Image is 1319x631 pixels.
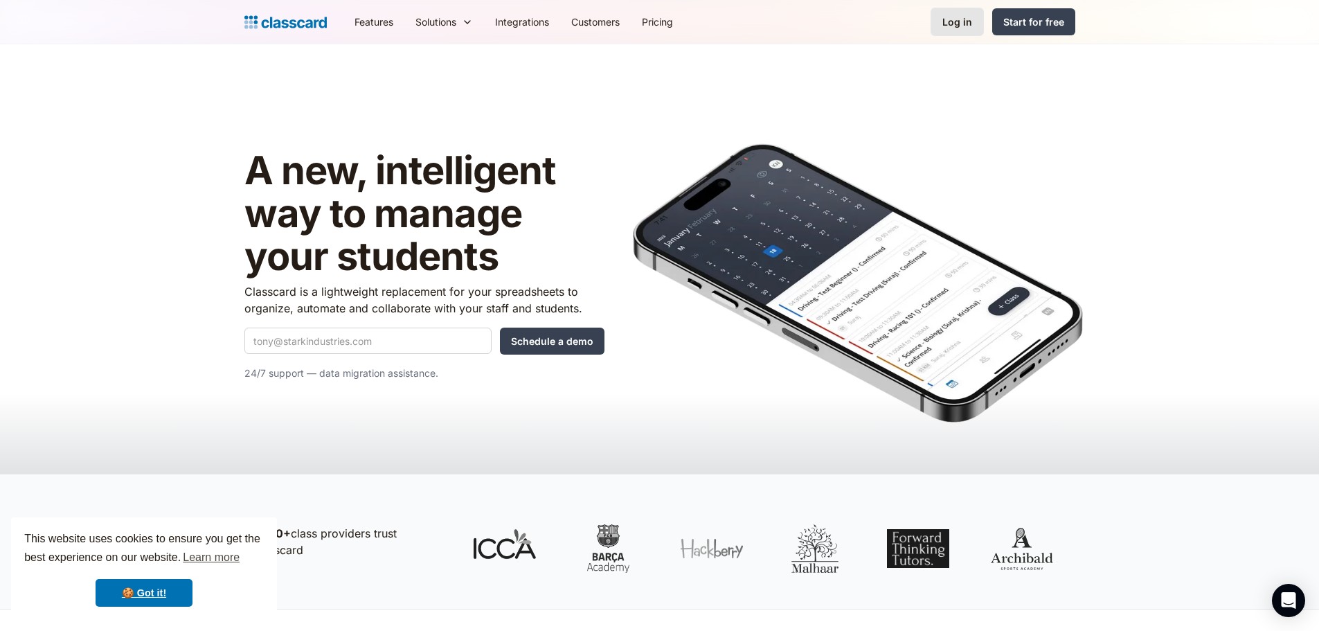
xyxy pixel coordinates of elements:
a: dismiss cookie message [96,579,192,607]
a: Features [343,6,404,37]
a: Start for free [992,8,1075,35]
span: This website uses cookies to ensure you get the best experience on our website. [24,531,264,568]
div: Solutions [415,15,456,29]
input: Schedule a demo [500,328,604,355]
form: Quick Demo Form [244,328,604,355]
div: Log in [942,15,972,29]
a: Pricing [631,6,684,37]
p: Classcard is a lightweight replacement for your spreadsheets to organize, automate and collaborat... [244,283,604,317]
a: Customers [560,6,631,37]
div: Open Intercom Messenger [1272,584,1305,617]
p: 24/7 support — data migration assistance. [244,365,604,382]
div: Solutions [404,6,484,37]
div: cookieconsent [11,517,277,620]
input: tony@starkindustries.com [244,328,492,354]
a: Integrations [484,6,560,37]
a: Log in [931,8,984,36]
p: class providers trust Classcard [251,525,445,558]
a: Logo [244,12,327,32]
h1: A new, intelligent way to manage your students [244,150,604,278]
div: Start for free [1003,15,1064,29]
a: learn more about cookies [181,547,242,568]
